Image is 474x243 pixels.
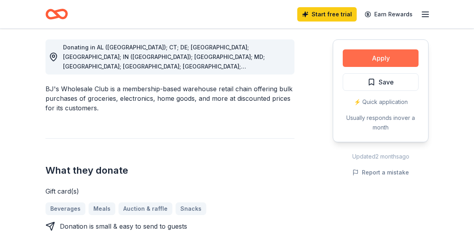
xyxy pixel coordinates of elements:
[333,152,429,161] div: Updated 2 months ago
[63,44,265,98] span: Donating in AL ([GEOGRAPHIC_DATA]); CT; DE; [GEOGRAPHIC_DATA]; [GEOGRAPHIC_DATA]; IN ([GEOGRAPHIC...
[352,168,409,177] button: Report a mistake
[45,84,294,113] div: BJ's Wholesale Club is a membership-based warehouse retail chain offering bulk purchases of groce...
[379,77,394,87] span: Save
[343,113,419,132] div: Usually responds in over a month
[297,7,357,22] a: Start free trial
[343,97,419,107] div: ⚡️ Quick application
[45,5,68,24] a: Home
[45,186,294,196] div: Gift card(s)
[343,49,419,67] button: Apply
[343,73,419,91] button: Save
[60,221,187,231] div: Donation is small & easy to send to guests
[360,7,417,22] a: Earn Rewards
[45,164,294,177] h2: What they donate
